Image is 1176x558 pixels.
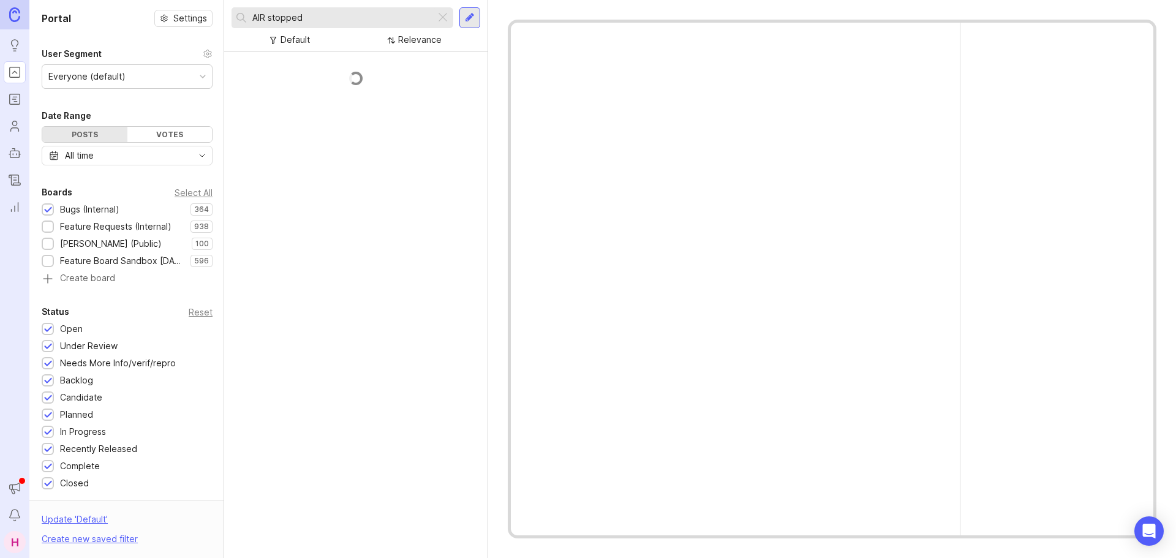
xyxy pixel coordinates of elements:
div: Boards [42,185,72,200]
a: Portal [4,61,26,83]
div: Bugs (Internal) [60,203,119,216]
h1: Portal [42,11,71,26]
p: 596 [194,256,209,266]
div: Feature Board Sandbox [DATE] [60,254,184,268]
div: User Segment [42,47,102,61]
div: Reset [189,309,213,315]
div: Posts [42,127,127,142]
p: 364 [194,205,209,214]
span: Settings [173,12,207,25]
div: Recently Released [60,442,137,456]
div: Needs More Info/verif/repro [60,356,176,370]
div: Status [42,304,69,319]
div: Complete [60,459,100,473]
div: Everyone (default) [48,70,126,83]
a: Create board [42,274,213,285]
input: Search... [252,11,431,25]
a: Reporting [4,196,26,218]
div: Default [281,33,310,47]
div: Under Review [60,339,118,353]
div: Select All [175,189,213,196]
div: Feature Requests (Internal) [60,220,171,233]
div: Update ' Default ' [42,513,108,532]
svg: toggle icon [192,151,212,160]
p: 100 [195,239,209,249]
div: Open Intercom Messenger [1134,516,1164,546]
div: Relevance [398,33,442,47]
a: Roadmaps [4,88,26,110]
div: Create new saved filter [42,532,138,546]
a: Ideas [4,34,26,56]
button: Settings [154,10,213,27]
div: Votes [127,127,213,142]
div: In Progress [60,425,106,439]
button: H [4,531,26,553]
img: Canny Home [9,7,20,21]
p: 938 [194,222,209,232]
div: All time [65,149,94,162]
button: Notifications [4,504,26,526]
div: Open [60,322,83,336]
div: [PERSON_NAME] (Public) [60,237,162,251]
div: Closed [60,477,89,490]
div: Date Range [42,108,91,123]
button: Announcements [4,477,26,499]
a: Changelog [4,169,26,191]
div: Backlog [60,374,93,387]
a: Users [4,115,26,137]
a: Autopilot [4,142,26,164]
div: Planned [60,408,93,421]
div: Candidate [60,391,102,404]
